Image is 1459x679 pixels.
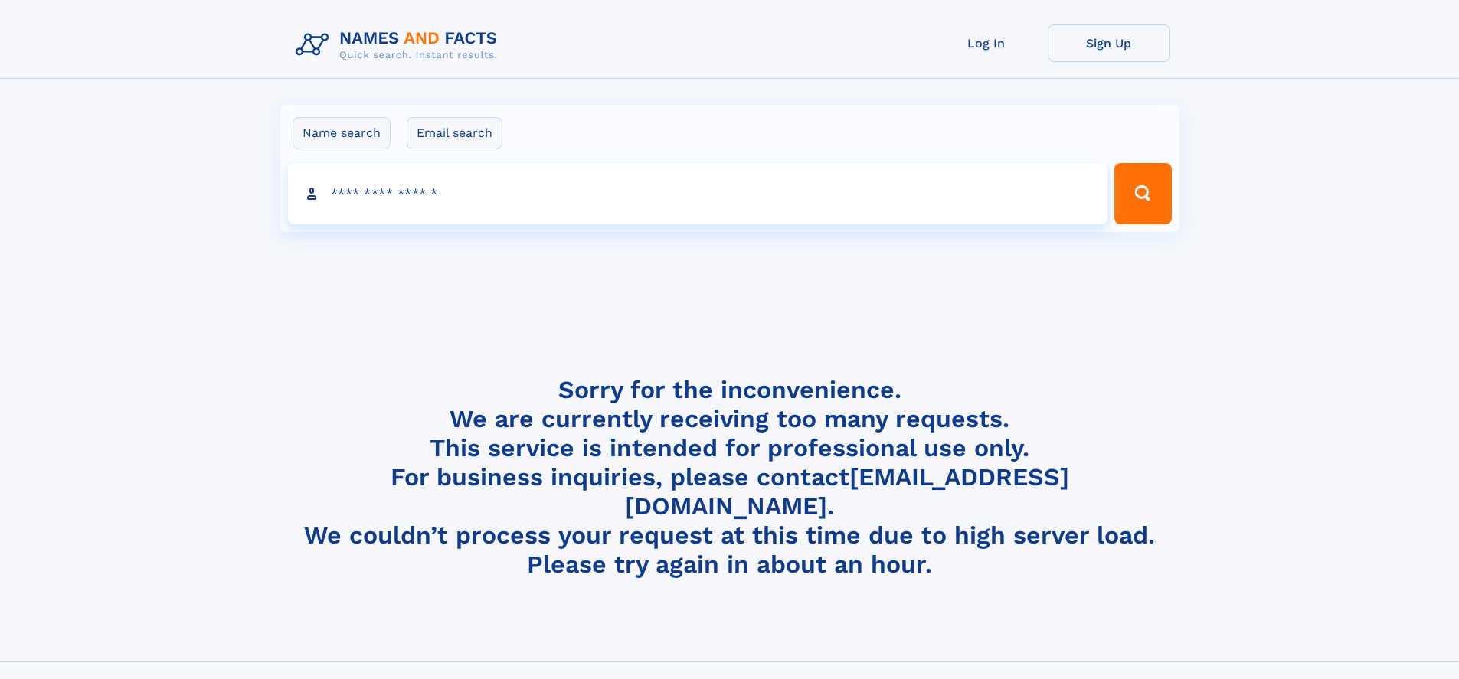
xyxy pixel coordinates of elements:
[925,24,1048,62] a: Log In
[290,24,510,66] img: Logo Names and Facts
[293,117,391,149] label: Name search
[1048,24,1170,62] a: Sign Up
[290,375,1170,579] h4: Sorry for the inconvenience. We are currently receiving too many requests. This service is intend...
[625,462,1069,521] a: [EMAIL_ADDRESS][DOMAIN_NAME]
[1114,163,1171,224] button: Search Button
[288,163,1108,224] input: search input
[407,117,502,149] label: Email search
